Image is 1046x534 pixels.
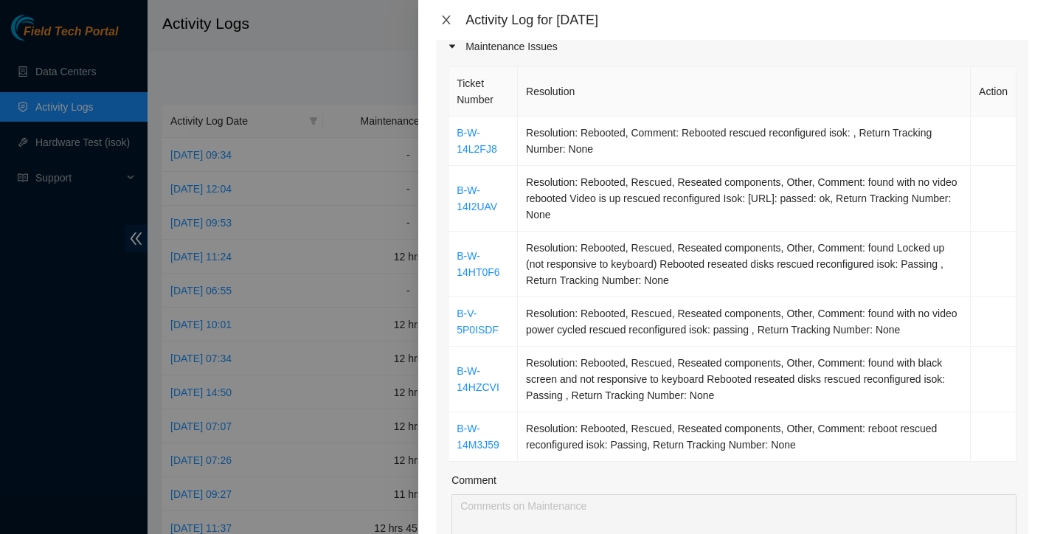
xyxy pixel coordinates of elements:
button: Close [436,13,457,27]
a: B-V-5P0ISDF [457,308,499,336]
th: Action [971,67,1016,117]
label: Comment [451,472,496,488]
a: B-W-14I2UAV [457,184,497,212]
a: B-W-14M3J59 [457,423,499,451]
a: B-W-14L2FJ8 [457,127,496,155]
td: Resolution: Rebooted, Comment: Rebooted rescued reconfigured isok: , Return Tracking Number: None [518,117,971,166]
td: Resolution: Rebooted, Rescued, Reseated components, Other, Comment: reboot rescued reconfigured i... [518,412,971,462]
span: caret-right [448,42,457,51]
div: Activity Log for [DATE] [465,12,1028,28]
a: B-W-14HT0F6 [457,250,499,278]
div: Maintenance Issues [436,30,1028,63]
a: B-W-14HZCVI [457,365,499,393]
td: Resolution: Rebooted, Rescued, Reseated components, Other, Comment: found with no video power cyc... [518,297,971,347]
td: Resolution: Rebooted, Rescued, Reseated components, Other, Comment: found with black screen and n... [518,347,971,412]
td: Resolution: Rebooted, Rescued, Reseated components, Other, Comment: found with no video rebooted ... [518,166,971,232]
td: Resolution: Rebooted, Rescued, Reseated components, Other, Comment: found Locked up (not responsi... [518,232,971,297]
th: Resolution [518,67,971,117]
span: close [440,14,452,26]
th: Ticket Number [448,67,518,117]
